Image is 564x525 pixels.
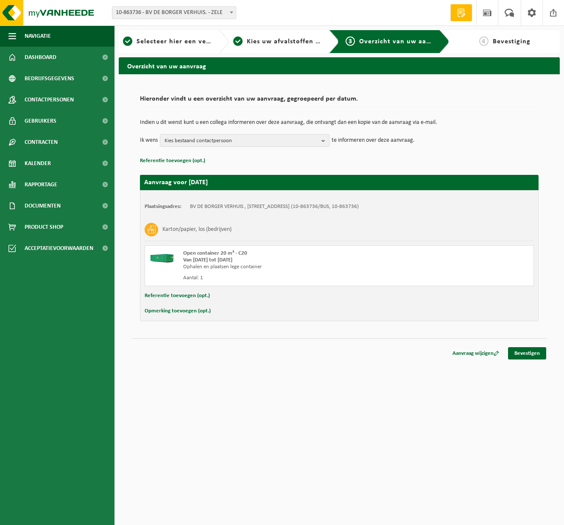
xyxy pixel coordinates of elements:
[183,264,373,270] div: Ophalen en plaatsen lege container
[123,36,132,46] span: 1
[137,38,228,45] span: Selecteer hier een vestiging
[479,36,489,46] span: 4
[190,203,359,210] td: BV DE BORGER VERHUIS., [STREET_ADDRESS] (10-863736/BUS, 10-863736)
[359,38,449,45] span: Overzicht van uw aanvraag
[123,36,212,47] a: 1Selecteer hier een vestiging
[332,134,415,147] p: te informeren over deze aanvraag.
[140,134,158,147] p: Ik wens
[145,204,181,209] strong: Plaatsingsadres:
[25,195,61,216] span: Documenten
[149,250,175,263] img: HK-XC-20-GN-00.png
[25,110,56,132] span: Gebruikers
[140,155,205,166] button: Referentie toevoegen (opt.)
[25,68,74,89] span: Bedrijfsgegevens
[247,38,363,45] span: Kies uw afvalstoffen en recipiënten
[25,47,56,68] span: Dashboard
[25,238,93,259] span: Acceptatievoorwaarden
[112,7,236,19] span: 10-863736 - BV DE BORGER VERHUIS. - ZELE
[25,132,58,153] span: Contracten
[25,153,51,174] span: Kalender
[508,347,546,359] a: Bevestigen
[119,57,560,74] h2: Overzicht van uw aanvraag
[162,223,232,236] h3: Karton/papier, los (bedrijven)
[183,250,247,256] span: Open container 20 m³ - C20
[144,179,208,186] strong: Aanvraag voor [DATE]
[145,306,211,317] button: Opmerking toevoegen (opt.)
[112,6,236,19] span: 10-863736 - BV DE BORGER VERHUIS. - ZELE
[165,135,318,147] span: Kies bestaand contactpersoon
[140,95,539,107] h2: Hieronder vindt u een overzicht van uw aanvraag, gegroepeerd per datum.
[25,216,63,238] span: Product Shop
[25,89,74,110] span: Contactpersonen
[183,257,232,263] strong: Van [DATE] tot [DATE]
[183,275,373,281] div: Aantal: 1
[233,36,243,46] span: 2
[140,120,539,126] p: Indien u dit wenst kunt u een collega informeren over deze aanvraag, die ontvangt dan een kopie v...
[25,25,51,47] span: Navigatie
[233,36,322,47] a: 2Kies uw afvalstoffen en recipiënten
[493,38,530,45] span: Bevestiging
[446,347,505,359] a: Aanvraag wijzigen
[160,134,329,147] button: Kies bestaand contactpersoon
[25,174,57,195] span: Rapportage
[145,290,210,301] button: Referentie toevoegen (opt.)
[346,36,355,46] span: 3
